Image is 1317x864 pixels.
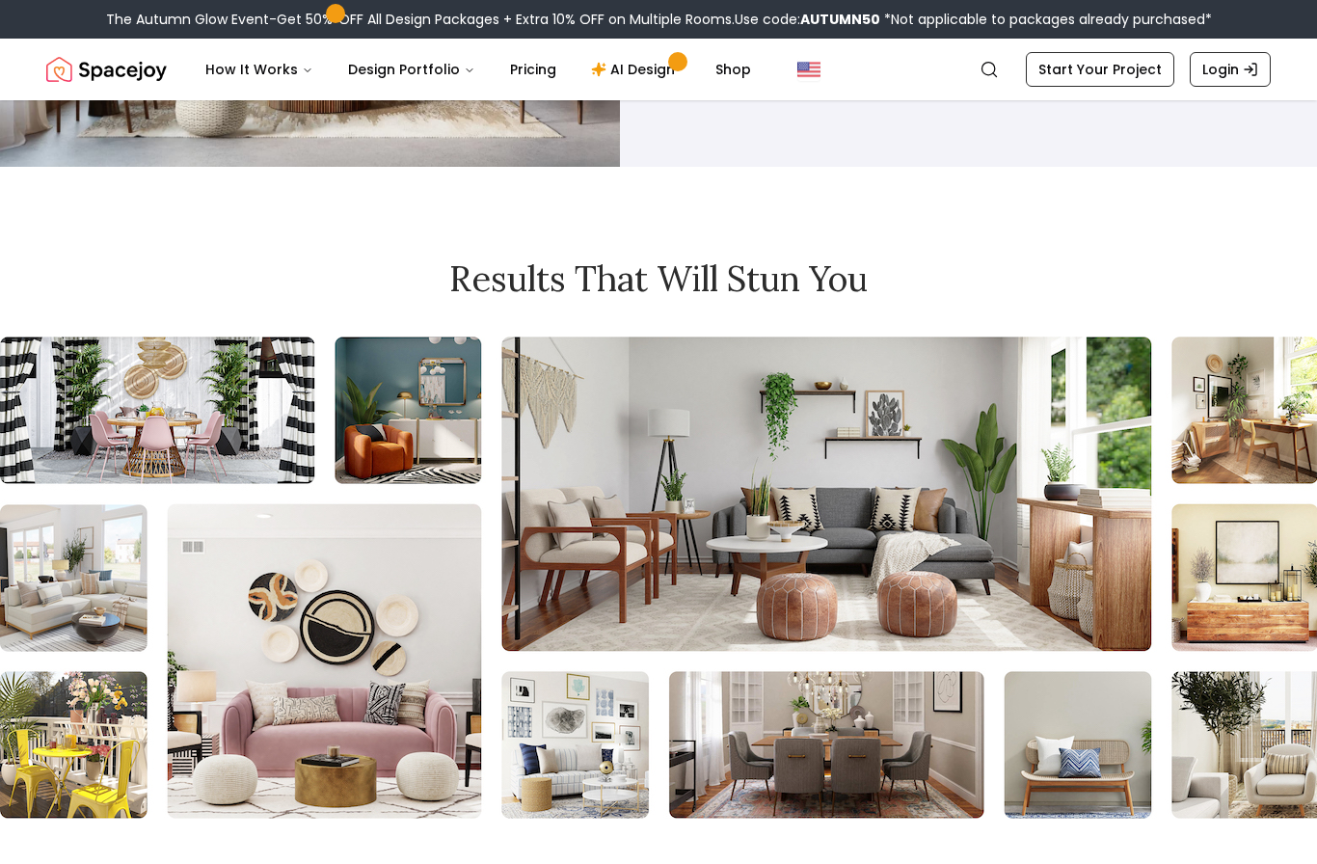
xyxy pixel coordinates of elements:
[46,259,1271,298] h2: Results that will stun you
[735,10,880,29] span: Use code:
[700,50,766,89] a: Shop
[190,50,766,89] nav: Main
[190,50,329,89] button: How It Works
[333,50,491,89] button: Design Portfolio
[1190,52,1271,87] a: Login
[797,58,820,81] img: United States
[880,10,1212,29] span: *Not applicable to packages already purchased*
[46,50,167,89] a: Spacejoy
[46,50,167,89] img: Spacejoy Logo
[106,10,1212,29] div: The Autumn Glow Event-Get 50% OFF All Design Packages + Extra 10% OFF on Multiple Rooms.
[495,50,572,89] a: Pricing
[1026,52,1174,87] a: Start Your Project
[46,39,1271,100] nav: Global
[576,50,696,89] a: AI Design
[800,10,880,29] b: AUTUMN50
